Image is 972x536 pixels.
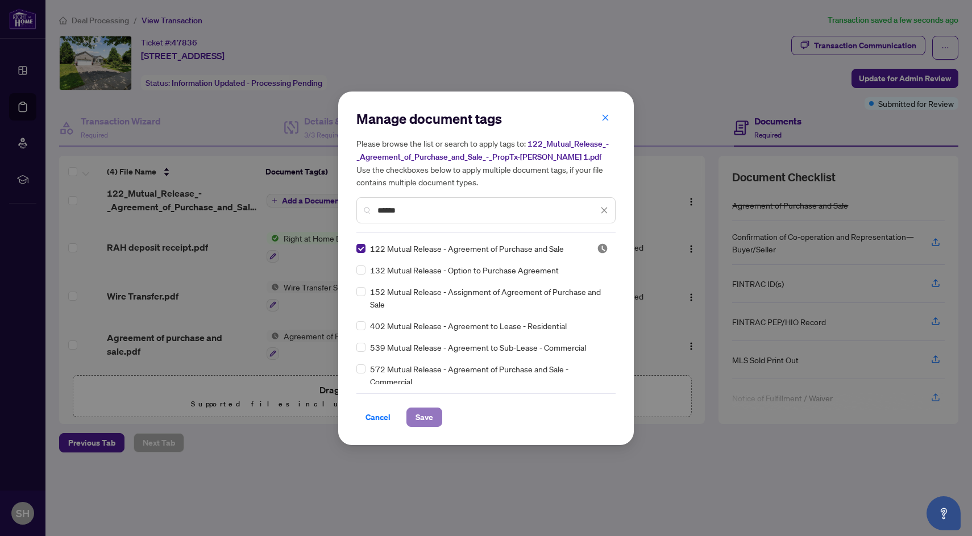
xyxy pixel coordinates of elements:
h2: Manage document tags [356,110,616,128]
button: Open asap [927,496,961,530]
span: 402 Mutual Release - Agreement to Lease - Residential [370,319,567,332]
span: 122_Mutual_Release_-_Agreement_of_Purchase_and_Sale_-_PropTx-[PERSON_NAME] 1.pdf [356,139,609,162]
button: Cancel [356,408,400,427]
span: 132 Mutual Release - Option to Purchase Agreement [370,264,559,276]
span: 539 Mutual Release - Agreement to Sub-Lease - Commercial [370,341,586,354]
h5: Please browse the list or search to apply tags to: Use the checkboxes below to apply multiple doc... [356,137,616,188]
span: Pending Review [597,243,608,254]
span: close [601,114,609,122]
span: 152 Mutual Release - Assignment of Agreement of Purchase and Sale [370,285,609,310]
span: 572 Mutual Release - Agreement of Purchase and Sale - Commercial [370,363,609,388]
img: status [597,243,608,254]
span: 122 Mutual Release - Agreement of Purchase and Sale [370,242,564,255]
span: close [600,206,608,214]
span: Save [416,408,433,426]
button: Save [406,408,442,427]
span: Cancel [365,408,391,426]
